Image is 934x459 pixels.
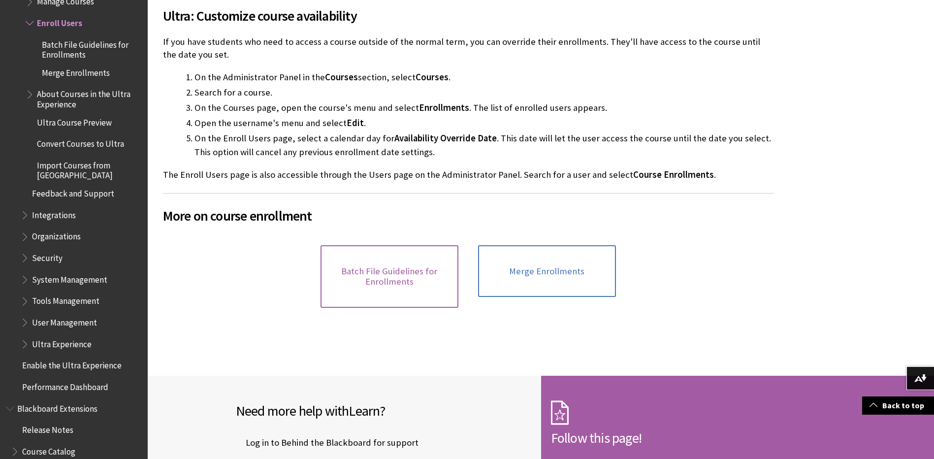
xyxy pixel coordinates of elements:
[17,400,97,414] span: Blackboard Extensions
[22,357,122,370] span: Enable the Ultra Experience
[32,250,63,263] span: Security
[32,336,92,349] span: Ultra Experience
[32,293,99,306] span: Tools Management
[347,117,364,129] span: Edit
[163,35,773,61] p: If you have students who need to access a course outside of the normal term, you can override the...
[37,86,141,109] span: About Courses in the Ultra Experience
[194,131,773,159] li: On the Enroll Users page, select a calendar day for . This date will let the user access the cour...
[37,114,112,128] span: Ultra Course Preview
[551,400,569,425] img: Subscription Icon
[32,314,97,328] span: User Management
[394,132,497,144] span: Availability Override Date
[325,71,358,83] span: Courses
[37,135,124,149] span: Convert Courses to Ultra
[32,207,76,220] span: Integrations
[37,15,82,28] span: Enroll Users
[236,435,419,450] span: Log in to Behind the Blackboard for support
[551,427,846,448] h2: Follow this page!
[862,396,934,415] a: Back to top
[633,169,714,180] span: Course Enrollments
[236,435,420,450] a: Log in to Behind the Blackboard for support
[419,102,469,113] span: Enrollments
[194,70,773,84] li: On the Administrator Panel in the section, select .
[194,116,773,130] li: Open the username's menu and select .
[22,443,75,457] span: Course Catalog
[416,71,449,83] span: Courses
[349,402,380,420] span: Learn
[32,185,114,198] span: Feedback and Support
[42,36,141,60] span: Batch File Guidelines for Enrollments
[22,422,73,435] span: Release Notes
[236,400,531,421] h2: Need more help with ?
[42,65,110,78] span: Merge Enrollments
[22,379,108,392] span: Performance Dashboard
[321,245,458,308] a: Batch File Guidelines for Enrollments
[163,168,773,181] p: The Enroll Users page is also accessible through the Users page on the Administrator Panel. Searc...
[163,205,773,226] span: More on course enrollment
[163,5,773,26] span: Ultra: Customize course availability
[32,229,81,242] span: Organizations
[37,157,141,180] span: Import Courses from [GEOGRAPHIC_DATA]
[194,86,773,99] li: Search for a course.
[32,271,107,285] span: System Management
[478,245,616,297] a: Merge Enrollments
[194,101,773,115] li: On the Courses page, open the course's menu and select . The list of enrolled users appears.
